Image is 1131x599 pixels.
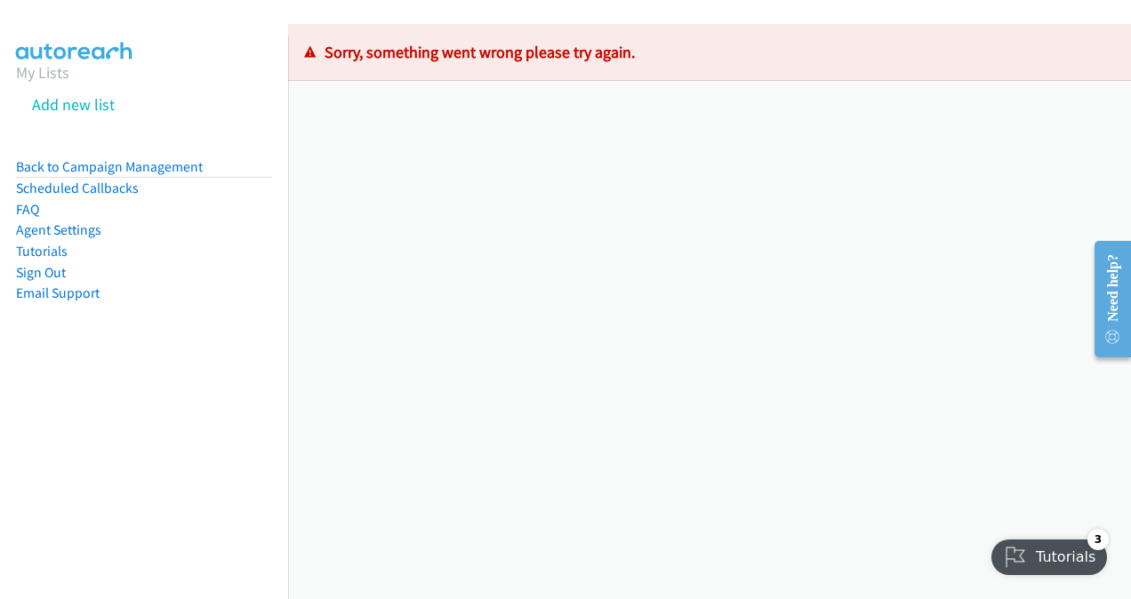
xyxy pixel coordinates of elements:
a: Email Support [16,284,100,301]
a: FAQ [16,201,39,218]
iframe: Checklist [981,522,1118,586]
a: Tutorials [16,243,68,260]
a: My Lists [16,62,69,83]
a: Add new list [32,94,115,115]
a: Sign Out [16,264,66,281]
p: Sorry, something went wrong please try again. [304,40,1115,64]
iframe: Resource Center [1080,228,1131,370]
a: Agent Settings [16,221,101,238]
a: Back to Campaign Management [16,158,203,175]
a: Scheduled Callbacks [16,180,139,196]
